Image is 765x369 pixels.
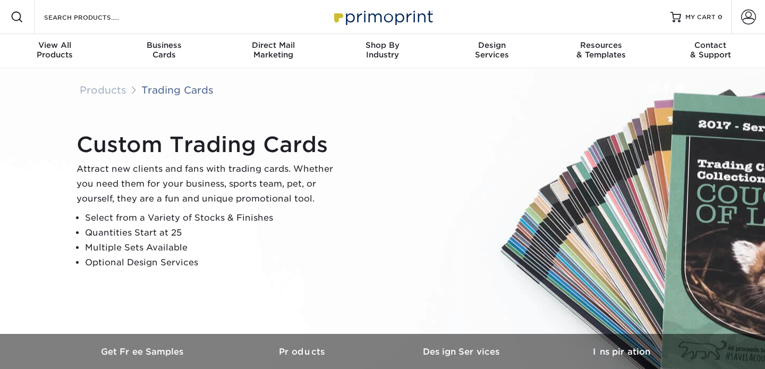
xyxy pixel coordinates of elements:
img: Primoprint [329,5,436,28]
span: Contact [656,40,765,50]
a: Products [80,84,126,96]
div: Services [437,40,547,60]
input: SEARCH PRODUCTS..... [43,11,147,23]
span: Design [437,40,547,50]
a: Trading Cards [141,84,214,96]
span: Business [109,40,219,50]
span: Shop By [328,40,437,50]
a: Contact& Support [656,34,765,68]
li: Multiple Sets Available [85,240,342,255]
a: DesignServices [437,34,547,68]
a: Shop ByIndustry [328,34,437,68]
div: Cards [109,40,219,60]
a: BusinessCards [109,34,219,68]
p: Attract new clients and fans with trading cards. Whether you need them for your business, sports ... [76,162,342,206]
div: Marketing [218,40,328,60]
span: Resources [547,40,656,50]
h3: Design Services [382,347,542,357]
div: & Templates [547,40,656,60]
span: 0 [718,13,722,21]
div: & Support [656,40,765,60]
h3: Products [223,347,382,357]
span: Direct Mail [218,40,328,50]
a: Resources& Templates [547,34,656,68]
span: MY CART [685,13,716,22]
a: Direct MailMarketing [218,34,328,68]
h3: Get Free Samples [64,347,223,357]
h3: Inspiration [542,347,701,357]
h1: Custom Trading Cards [76,132,342,157]
li: Quantities Start at 25 [85,225,342,240]
li: Select from a Variety of Stocks & Finishes [85,211,342,225]
div: Industry [328,40,437,60]
li: Optional Design Services [85,255,342,270]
